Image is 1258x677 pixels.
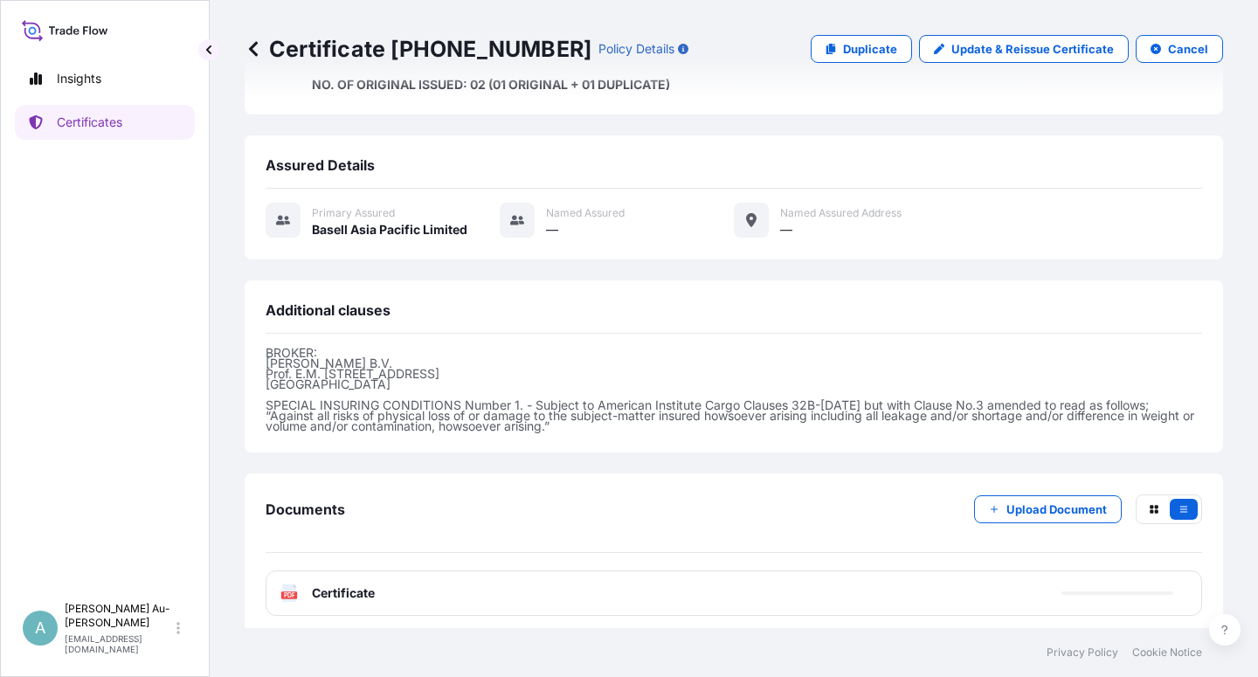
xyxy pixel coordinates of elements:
a: Update & Reissue Certificate [919,35,1129,63]
a: Duplicate [811,35,912,63]
text: PDF [284,592,295,598]
span: Named Assured Address [780,206,902,220]
span: Assured Details [266,156,375,174]
span: — [546,221,558,238]
p: Insights [57,70,101,87]
p: Certificate [PHONE_NUMBER] [245,35,591,63]
span: Certificate [312,584,375,602]
p: Upload Document [1006,501,1107,518]
a: Cookie Notice [1132,646,1202,660]
span: Basell Asia Pacific Limited [312,221,467,238]
span: Primary assured [312,206,395,220]
span: A [35,619,45,637]
a: Privacy Policy [1047,646,1118,660]
p: [EMAIL_ADDRESS][DOMAIN_NAME] [65,633,173,654]
p: Duplicate [843,40,897,58]
p: Certificates [57,114,122,131]
span: Documents [266,501,345,518]
span: Additional clauses [266,301,391,319]
span: — [780,221,792,238]
a: Insights [15,61,195,96]
span: Named Assured [546,206,625,220]
p: Policy Details [598,40,674,58]
button: Cancel [1136,35,1223,63]
p: [PERSON_NAME] Au-[PERSON_NAME] [65,602,173,630]
p: Cancel [1168,40,1208,58]
p: BROKER: [PERSON_NAME] B.V. Prof. E.M. [STREET_ADDRESS] [GEOGRAPHIC_DATA] SPECIAL INSURING CONDITI... [266,348,1202,432]
button: Upload Document [974,495,1122,523]
a: Certificates [15,105,195,140]
p: Update & Reissue Certificate [951,40,1114,58]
